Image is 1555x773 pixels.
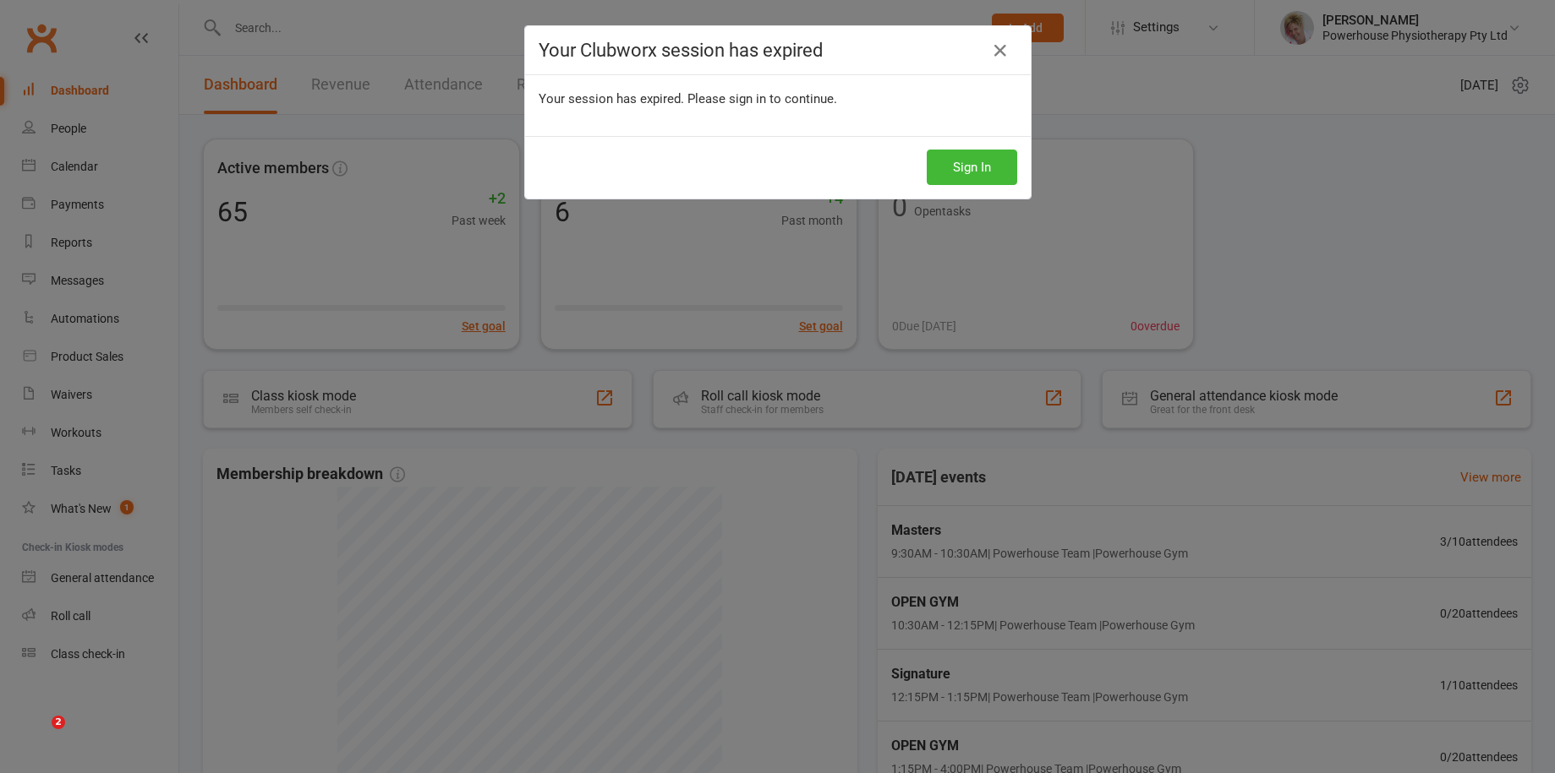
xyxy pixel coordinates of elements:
[987,37,1014,64] a: Close
[539,40,1017,61] h4: Your Clubworx session has expired
[17,716,57,756] iframe: Intercom live chat
[927,150,1017,185] button: Sign In
[539,91,837,106] span: Your session has expired. Please sign in to continue.
[52,716,65,729] span: 2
